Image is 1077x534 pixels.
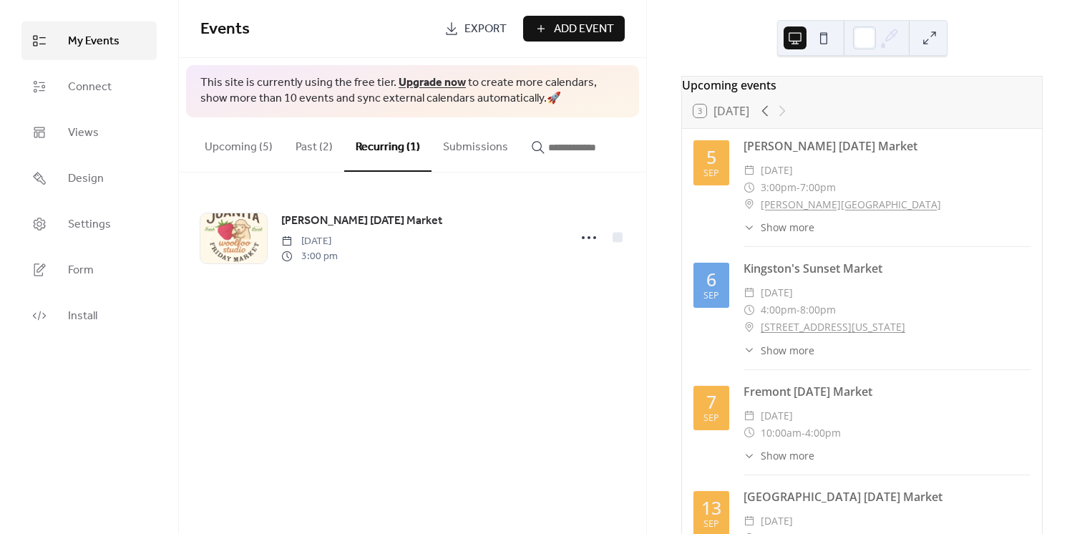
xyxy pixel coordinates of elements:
a: [PERSON_NAME] [DATE] Market [281,212,442,230]
div: 6 [706,271,716,288]
span: 4:00pm [761,301,796,319]
span: Events [200,14,250,45]
span: Install [68,308,97,325]
span: Design [68,170,104,188]
button: Upcoming (5) [193,117,284,170]
div: Fremont [DATE] Market [744,383,1030,400]
a: Connect [21,67,157,106]
div: ​ [744,196,755,213]
a: Export [434,16,517,42]
span: 7:00pm [800,179,836,196]
span: - [796,179,800,196]
div: Sep [703,414,719,423]
button: Submissions [432,117,520,170]
span: Settings [68,216,111,233]
button: Past (2) [284,117,344,170]
div: ​ [744,319,755,336]
div: ​ [744,343,755,358]
span: This site is currently using the free tier. to create more calendars, show more than 10 events an... [200,75,625,107]
a: Views [21,113,157,152]
div: [PERSON_NAME] [DATE] Market [744,137,1030,155]
div: ​ [744,220,755,235]
div: Sep [703,169,719,178]
button: ​Show more [744,220,814,235]
span: 3:00 pm [281,249,338,264]
button: Add Event [523,16,625,42]
a: Form [21,251,157,289]
div: ​ [744,301,755,319]
span: [DATE] [761,407,793,424]
span: [DATE] [761,513,793,530]
span: Export [464,21,507,38]
span: My Events [68,33,120,50]
span: Connect [68,79,112,96]
span: [DATE] [761,284,793,301]
a: My Events [21,21,157,60]
a: Install [21,296,157,335]
button: Recurring (1) [344,117,432,172]
span: 4:00pm [805,424,841,442]
div: [GEOGRAPHIC_DATA] [DATE] Market [744,488,1030,505]
span: Form [68,262,94,279]
span: - [796,301,800,319]
span: - [801,424,805,442]
div: ​ [744,513,755,530]
a: Upgrade now [399,72,466,94]
div: ​ [744,424,755,442]
span: Views [68,125,99,142]
div: 13 [701,499,721,517]
div: Sep [703,291,719,301]
span: [DATE] [761,162,793,179]
div: 7 [706,393,716,411]
button: ​Show more [744,448,814,463]
span: Show more [761,220,814,235]
a: [STREET_ADDRESS][US_STATE] [761,319,905,336]
span: 3:00pm [761,179,796,196]
div: Upcoming events [682,77,1042,94]
div: Sep [703,520,719,529]
div: 5 [706,148,716,166]
span: 10:00am [761,424,801,442]
a: Settings [21,205,157,243]
span: 8:00pm [800,301,836,319]
span: Show more [761,343,814,358]
div: ​ [744,448,755,463]
div: ​ [744,162,755,179]
a: [PERSON_NAME][GEOGRAPHIC_DATA] [761,196,941,213]
div: ​ [744,179,755,196]
a: Design [21,159,157,198]
div: ​ [744,407,755,424]
span: Show more [761,448,814,463]
button: ​Show more [744,343,814,358]
span: [DATE] [281,234,338,249]
div: ​ [744,284,755,301]
span: Add Event [554,21,614,38]
div: Kingston's Sunset Market [744,260,1030,277]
